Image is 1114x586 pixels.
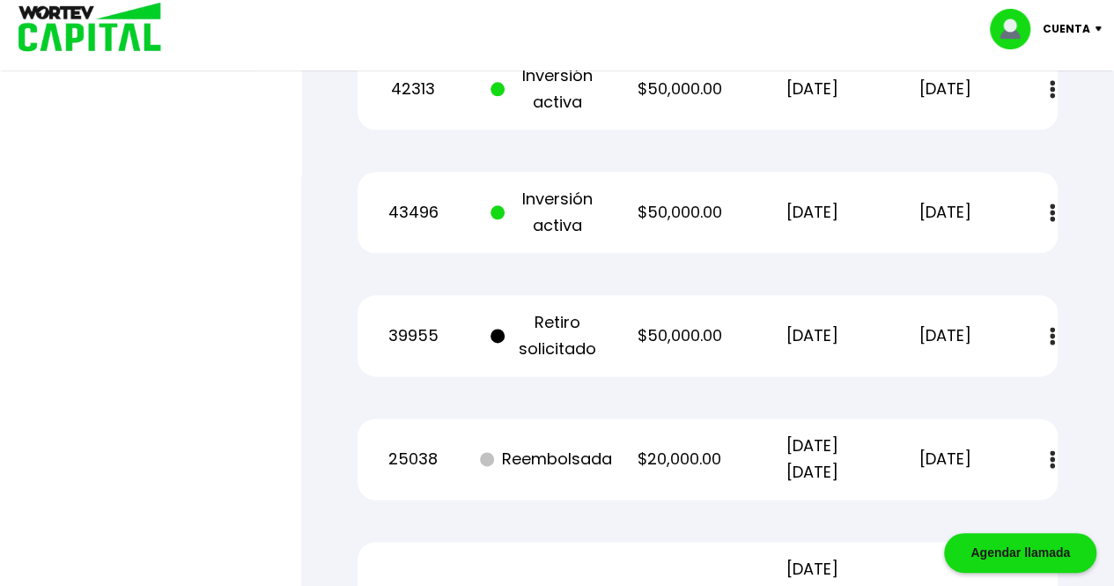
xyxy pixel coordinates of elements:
div: Agendar llamada [944,533,1096,573]
p: 42313 [358,76,469,102]
p: [DATE] [756,199,868,226]
p: Cuenta [1043,16,1090,42]
p: [DATE] [756,76,868,102]
p: [DATE] [889,76,1001,102]
p: 25038 [358,446,469,472]
p: $50,000.00 [623,76,735,102]
p: [DATE] [889,199,1001,226]
p: [DATE] [889,323,1001,349]
p: Inversión activa [491,63,602,115]
p: [DATE] [756,323,868,349]
p: [DATE] [DATE] [756,433,868,486]
img: icon-down [1090,26,1114,32]
p: Reembolsada [491,446,602,472]
p: Retiro solicitado [491,309,602,362]
p: $20,000.00 [623,446,735,472]
p: [DATE] [889,446,1001,472]
p: $50,000.00 [623,323,735,349]
p: 39955 [358,323,469,349]
p: Inversión activa [491,186,602,239]
p: 43496 [358,199,469,226]
p: $50,000.00 [623,199,735,226]
img: profile-image [990,9,1043,49]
